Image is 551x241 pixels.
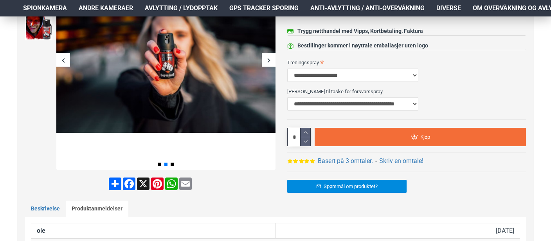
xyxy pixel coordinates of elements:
div: Next slide [262,53,275,67]
a: Spørsmål om produktet? [287,180,407,193]
span: Go to slide 1 [158,163,161,166]
div: Trygg netthandel med Vipps, Kortbetaling, Faktura [297,27,423,35]
a: Basert på 3 omtaler. [318,156,373,166]
span: Andre kameraer [79,4,133,13]
div: Bestillinger kommer i nøytrale emballasjer uten logo [297,42,428,50]
span: Kjøp [420,134,430,140]
a: WhatsApp [164,178,178,190]
span: Diverse [436,4,461,13]
span: GPS Tracker Sporing [229,4,299,13]
a: X [136,178,150,190]
a: Share [108,178,122,190]
a: Pinterest [150,178,164,190]
label: Treningsspray [287,56,526,69]
span: Go to slide 2 [164,163,167,166]
a: Skriv en omtale! [379,156,423,166]
span: Go to slide 3 [171,163,174,166]
label: [PERSON_NAME] til taske for forsvarsspray [287,85,526,98]
a: Produktanmeldelser [66,201,128,217]
span: Avlytting / Lydopptak [145,4,218,13]
a: Beskrivelse [25,201,66,217]
a: Facebook [122,178,136,190]
div: Previous slide [56,53,70,67]
strong: ole [37,227,45,234]
a: Email [178,178,193,190]
td: [DATE] [275,223,520,239]
b: - [375,157,377,165]
span: Spionkamera [23,4,67,13]
span: Anti-avlytting / Anti-overvåkning [310,4,425,13]
img: Forsvarsspray - Lovlig Pepperspray - SpyGadgets.no [25,13,52,40]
